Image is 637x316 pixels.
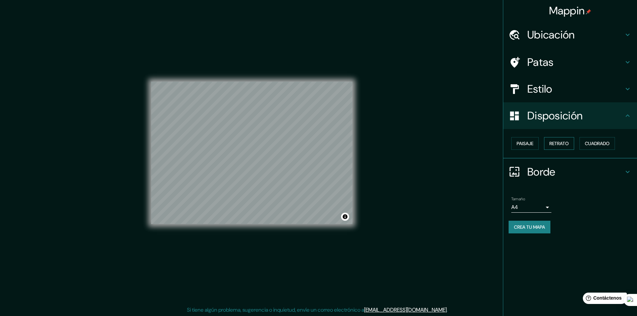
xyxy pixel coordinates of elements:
font: Disposición [527,109,582,123]
font: Retrato [549,140,569,146]
button: Crea tu mapa [509,221,550,233]
div: Disposición [503,102,637,129]
button: Paisaje [511,137,539,150]
button: Retrato [544,137,574,150]
button: Cuadrado [579,137,615,150]
div: Estilo [503,76,637,102]
font: Ubicación [527,28,575,42]
font: . [447,306,448,313]
font: Paisaje [517,140,533,146]
font: A4 [511,204,518,211]
font: Si tiene algún problema, sugerencia o inquietud, envíe un correo electrónico a [187,306,364,313]
font: Borde [527,165,555,179]
button: Activar o desactivar atribución [341,213,349,221]
div: Patas [503,49,637,76]
font: Crea tu mapa [514,224,545,230]
img: pin-icon.png [586,9,591,14]
font: Cuadrado [585,140,610,146]
font: Estilo [527,82,552,96]
iframe: Lanzador de widgets de ayuda [577,290,630,309]
canvas: Mapa [151,82,352,224]
div: A4 [511,202,551,213]
font: . [449,306,450,313]
font: Mappin [549,4,585,18]
font: . [448,306,449,313]
div: Borde [503,159,637,185]
font: Tamaño [511,196,525,202]
div: Ubicación [503,21,637,48]
font: Patas [527,55,554,69]
a: [EMAIL_ADDRESS][DOMAIN_NAME] [364,306,447,313]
